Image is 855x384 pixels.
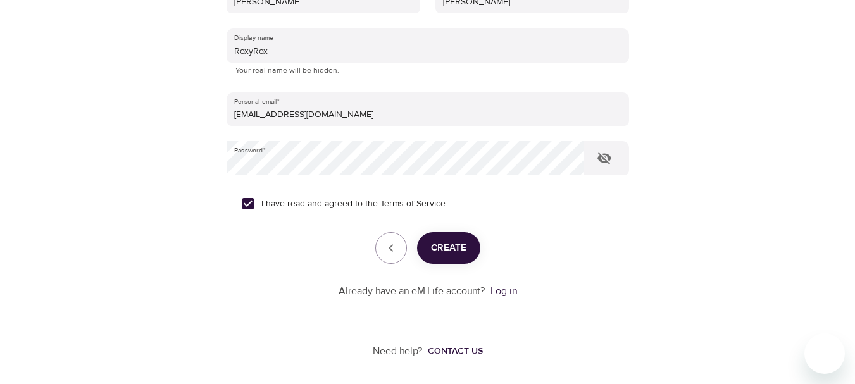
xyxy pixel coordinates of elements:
span: Create [431,240,466,256]
p: Need help? [373,344,423,359]
iframe: Button to launch messaging window [804,333,845,374]
span: I have read and agreed to the [261,197,446,211]
a: Terms of Service [380,197,446,211]
a: Contact us [423,345,483,357]
p: Your real name will be hidden. [235,65,620,77]
div: Contact us [428,345,483,357]
p: Already have an eM Life account? [339,284,485,299]
button: Create [417,232,480,264]
a: Log in [490,285,517,297]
